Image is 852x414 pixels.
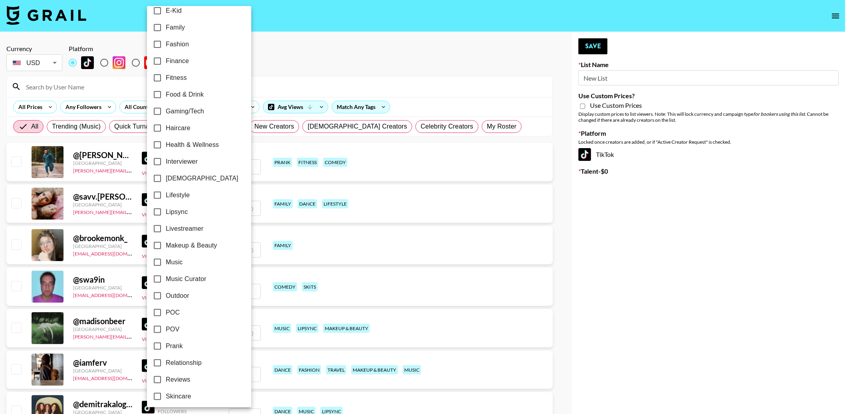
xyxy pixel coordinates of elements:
[166,325,179,334] span: POV
[166,6,182,16] span: E-Kid
[166,241,217,250] span: Makeup & Beauty
[166,291,189,301] span: Outdoor
[166,90,204,99] span: Food & Drink
[166,358,202,368] span: Relationship
[166,392,191,401] span: Skincare
[166,73,187,83] span: Fitness
[166,107,204,116] span: Gaming/Tech
[166,23,185,32] span: Family
[166,308,180,317] span: POC
[166,258,183,267] span: Music
[166,157,198,166] span: Interviewer
[166,190,190,200] span: Lifestyle
[166,375,191,384] span: Reviews
[166,140,219,150] span: Health & Wellness
[166,123,191,133] span: Haircare
[166,40,189,49] span: Fashion
[166,274,207,284] span: Music Curator
[166,207,188,217] span: Lipsync
[166,224,203,234] span: Livestreamer
[166,341,183,351] span: Prank
[166,174,238,183] span: [DEMOGRAPHIC_DATA]
[166,56,189,66] span: Finance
